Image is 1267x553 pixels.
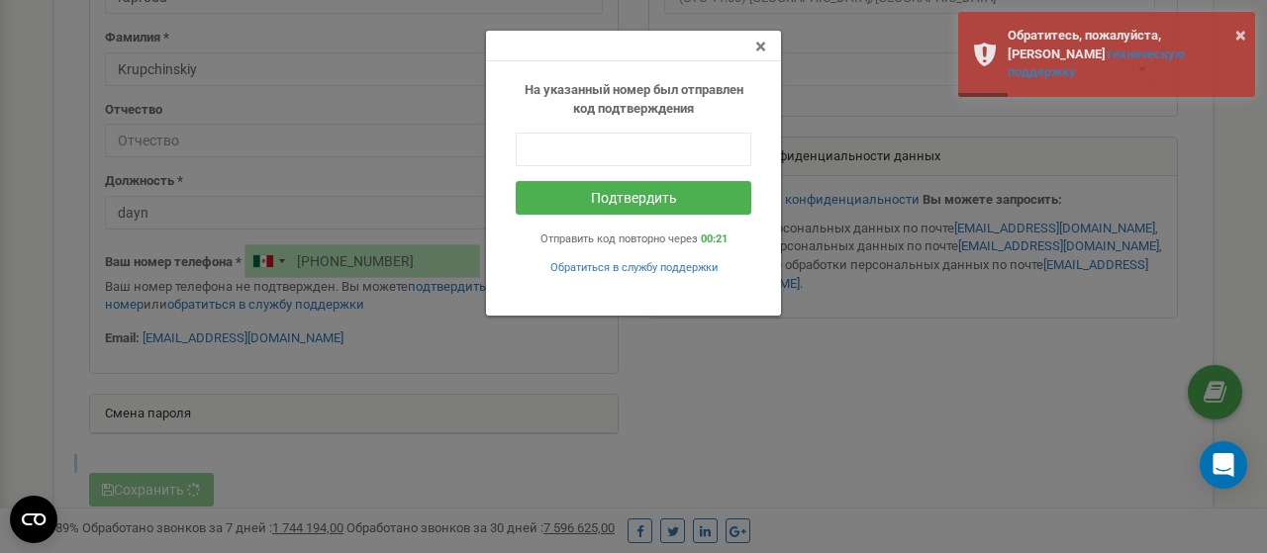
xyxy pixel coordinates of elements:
span: Отправить код повторно через [540,232,698,245]
div: Обратитесь, пожалуйста, [PERSON_NAME] [1008,27,1240,82]
span: 00:21 [701,232,728,245]
small: Обратиться в службу поддержки [550,261,718,274]
b: На указанный номер был отправлен код подтверждения [525,82,743,116]
button: × [1235,21,1246,49]
div: Open Intercom Messenger [1200,441,1247,489]
button: Open CMP widget [10,496,57,543]
span: × [755,35,766,58]
button: Close [755,37,766,57]
a: Обратиться в службу поддержки [550,259,718,274]
button: Подтвердить [516,181,751,215]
